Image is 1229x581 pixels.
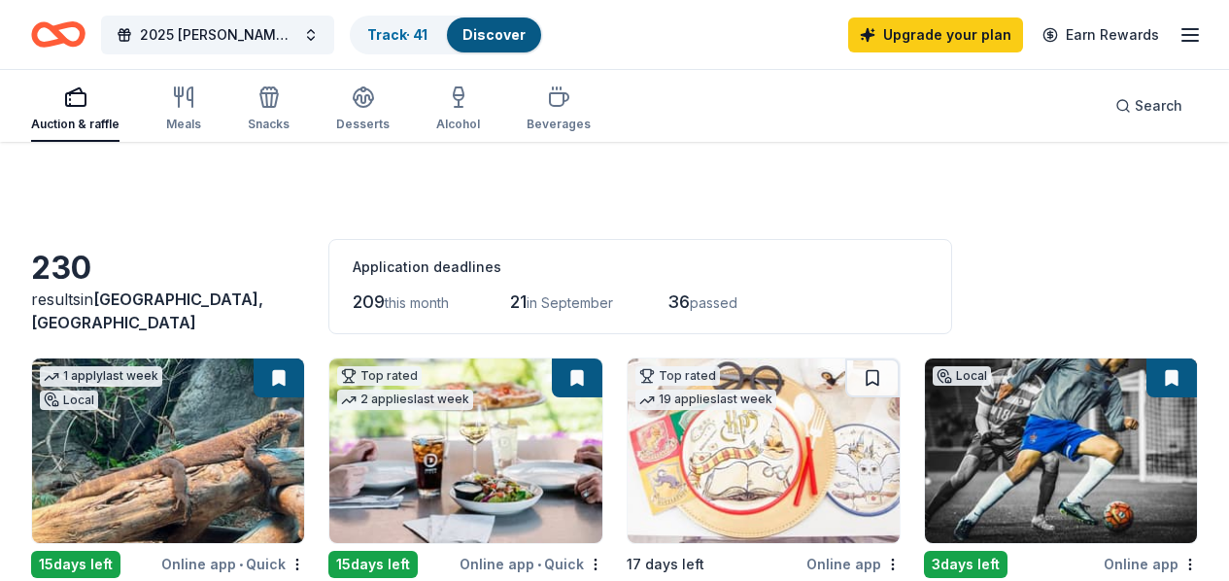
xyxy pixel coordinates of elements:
[31,290,263,332] span: [GEOGRAPHIC_DATA], [GEOGRAPHIC_DATA]
[925,359,1197,543] img: Image for FC Cincinnati
[336,78,390,142] button: Desserts
[367,26,427,43] a: Track· 41
[101,16,334,54] button: 2025 [PERSON_NAME] Foundation Shamrock Social
[353,291,385,312] span: 209
[628,359,900,543] img: Image for Oriental Trading
[436,117,480,132] div: Alcohol
[248,78,290,142] button: Snacks
[31,78,119,142] button: Auction & raffle
[1100,86,1198,125] button: Search
[667,291,690,312] span: 36
[31,249,305,288] div: 230
[924,551,1007,578] div: 3 days left
[40,366,162,387] div: 1 apply last week
[527,78,591,142] button: Beverages
[337,390,473,410] div: 2 applies last week
[627,553,704,576] div: 17 days left
[239,557,243,572] span: •
[462,26,526,43] a: Discover
[806,552,901,576] div: Online app
[336,117,390,132] div: Desserts
[510,291,527,312] span: 21
[933,366,991,386] div: Local
[1135,94,1182,118] span: Search
[32,359,304,543] img: Image for Cincinnati Zoo & Botanical Garden
[140,23,295,47] span: 2025 [PERSON_NAME] Foundation Shamrock Social
[527,294,613,311] span: in September
[385,294,449,311] span: this month
[31,117,119,132] div: Auction & raffle
[353,256,928,279] div: Application deadlines
[31,288,305,334] div: results
[350,16,543,54] button: Track· 41Discover
[166,117,201,132] div: Meals
[690,294,737,311] span: passed
[161,552,305,576] div: Online app Quick
[337,366,422,386] div: Top rated
[166,78,201,142] button: Meals
[248,117,290,132] div: Snacks
[1031,17,1171,52] a: Earn Rewards
[635,366,720,386] div: Top rated
[31,551,120,578] div: 15 days left
[329,359,601,543] img: Image for Dewey's Pizza
[40,391,98,410] div: Local
[635,390,776,410] div: 19 applies last week
[328,551,418,578] div: 15 days left
[527,117,591,132] div: Beverages
[1104,552,1198,576] div: Online app
[436,78,480,142] button: Alcohol
[460,552,603,576] div: Online app Quick
[31,290,263,332] span: in
[537,557,541,572] span: •
[31,12,85,57] a: Home
[848,17,1023,52] a: Upgrade your plan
